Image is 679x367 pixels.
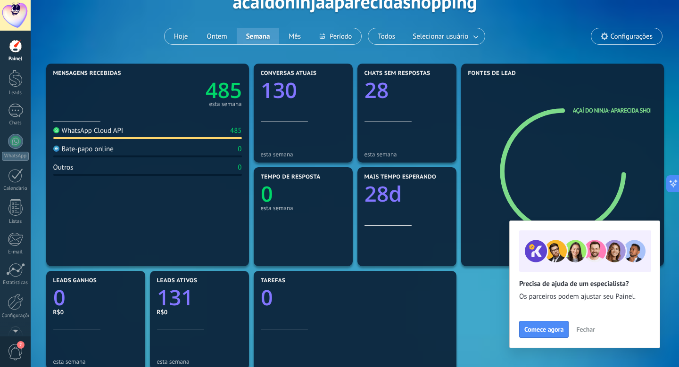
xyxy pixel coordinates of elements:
span: Configurações [611,33,653,41]
text: 0 [261,179,273,208]
button: Ontem [197,28,236,44]
span: Mensagens recebidas [53,70,121,77]
span: Os parceiros podem ajustar seu Painel. [519,292,650,302]
div: R$0 [157,308,242,316]
div: Outros [53,163,74,172]
div: esta semana [261,151,346,158]
span: Selecionar usuário [411,30,470,43]
div: Estatísticas [2,280,29,286]
a: 0 [261,283,449,312]
div: Painel [2,56,29,62]
div: 485 [230,126,242,135]
div: Chats [2,120,29,126]
div: WhatsApp Cloud API [53,126,124,135]
div: 0 [238,163,241,172]
h2: Precisa de ajuda de um especialista? [519,279,650,288]
span: Leads ganhos [53,277,97,284]
button: Todos [368,28,405,44]
img: WhatsApp Cloud API [53,127,59,133]
a: Açaí Do Ninja- Aparecida Shopping [573,106,666,114]
span: Tarefas [261,277,286,284]
span: Fontes de lead [468,70,516,77]
div: Listas [2,219,29,225]
span: Fechar [576,326,595,333]
text: 131 [157,283,193,312]
button: Semana [237,28,280,44]
text: 28d [364,179,402,208]
div: esta semana [261,204,346,212]
div: esta semana [364,151,449,158]
div: WhatsApp [2,152,29,161]
a: 0 [53,283,138,312]
div: Configurações [2,313,29,319]
span: Leads ativos [157,277,198,284]
button: Comece agora [519,321,569,338]
div: Leads [2,90,29,96]
a: 131 [157,283,242,312]
text: 485 [205,76,241,105]
span: Conversas atuais [261,70,317,77]
text: 28 [364,76,389,105]
img: Bate-papo online [53,146,59,152]
span: Comece agora [524,326,563,333]
div: 0 [238,145,241,154]
button: Hoje [165,28,198,44]
text: 130 [261,76,297,105]
span: Tempo de resposta [261,174,321,180]
button: Selecionar usuário [405,28,485,44]
span: 2 [17,341,25,349]
div: R$0 [53,308,138,316]
div: Bate-papo online [53,145,114,154]
button: Período [310,28,361,44]
text: 0 [53,283,66,312]
div: Calendário [2,186,29,192]
div: esta semana [53,358,138,365]
div: esta semana [209,102,241,106]
a: 28d [364,179,449,208]
span: Mais tempo esperando [364,174,437,180]
button: Fechar [572,322,599,336]
span: Chats sem respostas [364,70,431,77]
button: Mês [279,28,310,44]
div: E-mail [2,249,29,255]
text: 0 [261,283,273,312]
a: 485 [148,76,242,105]
div: esta semana [157,358,242,365]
